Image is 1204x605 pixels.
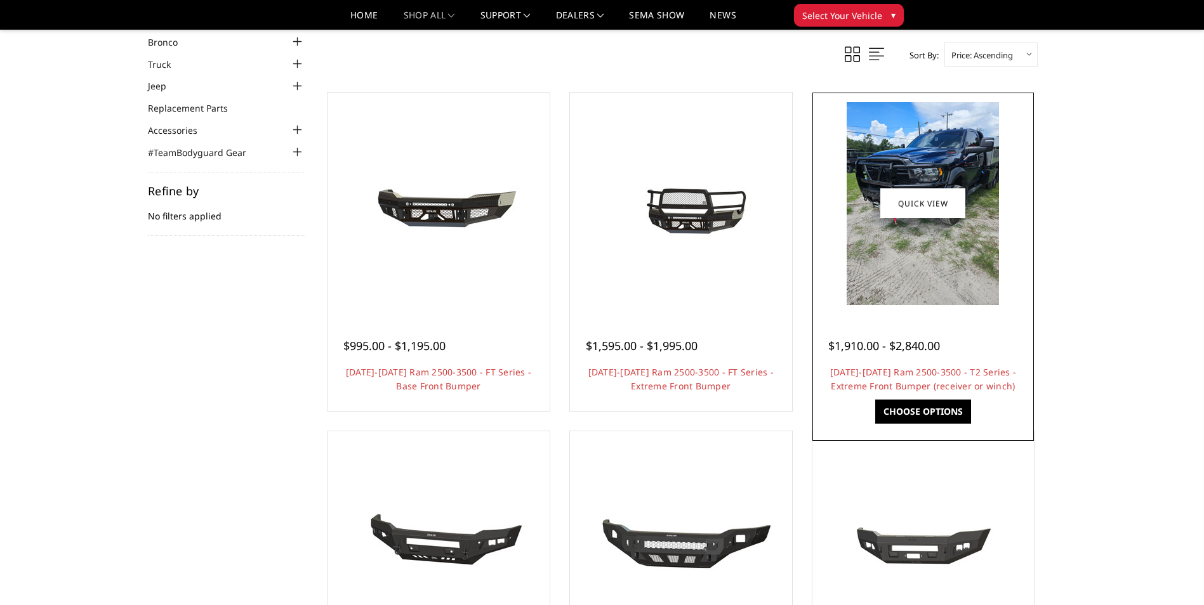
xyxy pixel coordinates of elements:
span: Select Your Vehicle [802,9,882,22]
a: Choose Options [875,400,971,424]
span: ▾ [891,8,896,22]
a: 2019-2025 Ram 2500-3500 - FT Series - Base Front Bumper [331,96,546,311]
iframe: Chat Widget [1141,544,1204,605]
a: Truck [148,58,187,71]
a: Replacement Parts [148,101,244,115]
img: 2019-2025 Ram 2500-3500 - T2 Series - Extreme Front Bumper (receiver or winch) [847,102,999,305]
h5: Refine by [148,185,305,197]
img: 2019-2025 Ram 2500-3500 - FT Series - Base Front Bumper [337,156,540,251]
a: 2019-2025 Ram 2500-3500 - FT Series - Extreme Front Bumper 2019-2025 Ram 2500-3500 - FT Series - ... [573,96,789,311]
a: Dealers [556,11,604,29]
span: $995.00 - $1,195.00 [343,338,446,353]
img: 2019-2025 Ram 2500-3500 - Freedom Series - Base Front Bumper (non-winch) [579,495,783,590]
a: News [710,11,736,29]
a: 2019-2025 Ram 2500-3500 - T2 Series - Extreme Front Bumper (receiver or winch) 2019-2025 Ram 2500... [816,96,1031,311]
a: Quick view [880,188,965,218]
a: Accessories [148,124,213,137]
a: Home [350,11,378,29]
span: $1,910.00 - $2,840.00 [828,338,940,353]
a: [DATE]-[DATE] Ram 2500-3500 - FT Series - Base Front Bumper [346,366,531,392]
img: 2019-2025 Ram 2500-3500 - A2 Series- Base Front Bumper (winch mount) [821,497,1024,588]
a: [DATE]-[DATE] Ram 2500-3500 - T2 Series - Extreme Front Bumper (receiver or winch) [830,366,1016,392]
a: Bronco [148,36,194,49]
a: Support [480,11,531,29]
a: #TeamBodyguard Gear [148,146,262,159]
a: shop all [404,11,455,29]
div: No filters applied [148,185,305,236]
img: 2019-2024 Ram 2500-3500 - A2L Series - Base Front Bumper (Non-Winch) [337,495,540,590]
a: [DATE]-[DATE] Ram 2500-3500 - FT Series - Extreme Front Bumper [588,366,774,392]
a: Jeep [148,79,182,93]
a: SEMA Show [629,11,684,29]
button: Select Your Vehicle [794,4,904,27]
label: Sort By: [903,46,939,65]
span: $1,595.00 - $1,995.00 [586,338,698,353]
